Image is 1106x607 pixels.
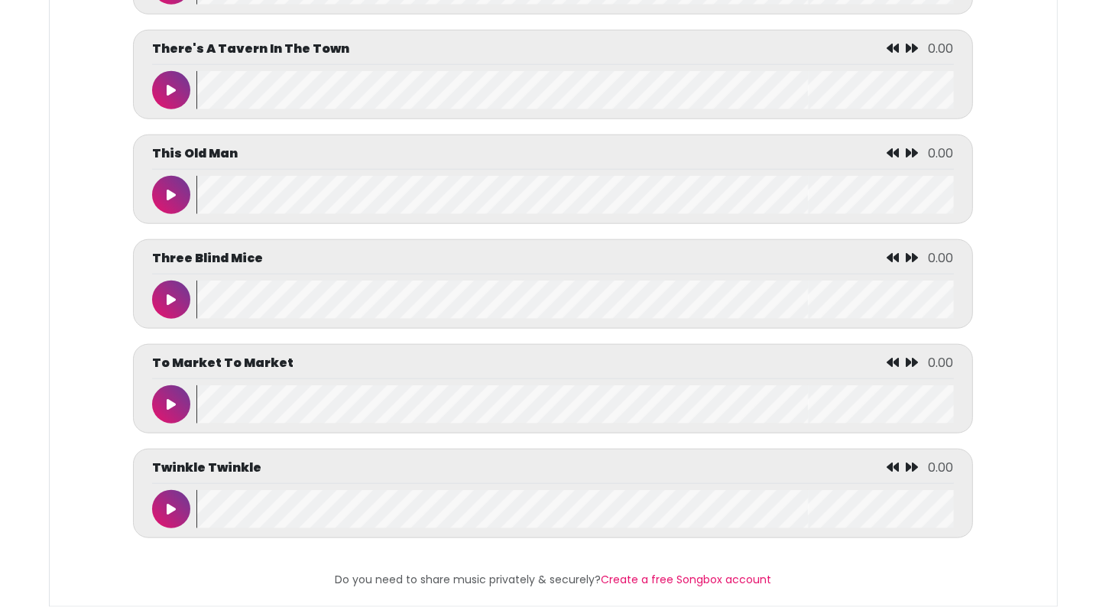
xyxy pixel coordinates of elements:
p: This Old Man [152,144,238,163]
a: Create a free Songbox account [601,572,771,587]
span: 0.00 [929,249,954,267]
p: Three Blind Mice [152,249,263,268]
span: 0.00 [929,459,954,476]
p: There's A Tavern In The Town [152,40,349,58]
span: 0.00 [929,144,954,162]
p: Twinkle Twinkle [152,459,261,477]
p: Do you need to share music privately & securely? [59,572,1048,588]
p: To Market To Market [152,354,294,372]
span: 0.00 [929,354,954,372]
span: 0.00 [929,40,954,57]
